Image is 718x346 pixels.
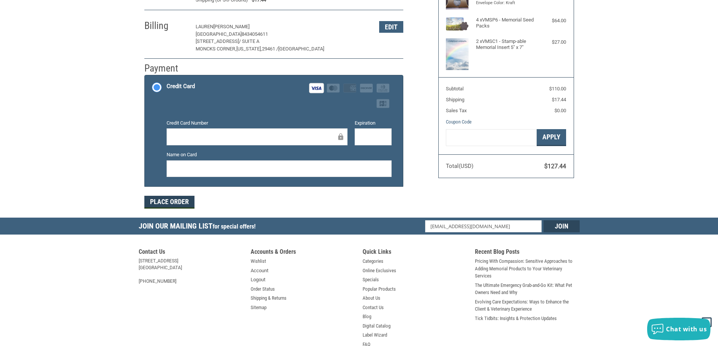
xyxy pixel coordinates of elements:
a: Order Status [251,285,275,293]
a: Account [251,267,268,274]
a: Contact Us [363,304,384,311]
span: Moncks Corner, [196,46,236,52]
label: Name on Card [167,151,392,159]
a: Pricing With Compassion: Sensitive Approaches to Adding Memorial Products to Your Veterinary Serv... [475,258,580,280]
span: [PERSON_NAME] [213,24,250,29]
address: [STREET_ADDRESS] [GEOGRAPHIC_DATA] [PHONE_NUMBER] [139,258,243,285]
h5: Contact Us [139,248,243,258]
div: Credit Card [167,80,195,93]
a: Specials [363,276,379,284]
h4: 2 x VMSC1 - Stamp-able Memorial Insert 5" x 7" [476,38,534,51]
button: Edit [379,21,403,33]
a: Popular Products [363,285,396,293]
h5: Accounts & Orders [251,248,355,258]
span: 29461 / [262,46,278,52]
span: Total (USD) [446,163,473,169]
span: Shipping [446,97,464,102]
a: Tick Tidbits: Insights & Protection Updates [475,315,557,322]
h5: Recent Blog Posts [475,248,580,258]
label: Expiration [355,119,392,127]
a: The Ultimate Emergency Grab-and-Go Kit: What Pet Owners Need and Why [475,282,580,296]
h2: Payment [144,62,188,75]
h2: Billing [144,20,188,32]
span: / Suite A [239,38,259,44]
button: Place Order [144,196,194,209]
button: Apply [537,129,566,146]
span: [STREET_ADDRESS] [196,38,239,44]
input: Join [543,220,580,232]
a: About Us [363,294,380,302]
span: [GEOGRAPHIC_DATA] [278,46,324,52]
a: Logout [251,276,265,284]
input: Email [425,220,542,232]
span: [GEOGRAPHIC_DATA] [196,31,242,37]
span: 8434054611 [242,31,268,37]
h5: Quick Links [363,248,467,258]
a: Sitemap [251,304,266,311]
span: [US_STATE], [236,46,262,52]
a: Label Wizard [363,331,387,339]
span: Sales Tax [446,108,467,113]
a: Coupon Code [446,119,472,125]
span: LAUREN [196,24,213,29]
span: Chat with us [666,325,707,333]
a: Digital Catalog [363,322,390,330]
span: for special offers! [213,223,256,230]
span: $110.00 [549,86,566,91]
a: Evolving Care Expectations: Ways to Enhance the Client & Veterinary Experience [475,298,580,313]
div: $64.00 [536,17,566,24]
h4: 4 x VMSP6 - Memorial Seed Packs [476,17,534,29]
label: Credit Card Number [167,119,348,127]
a: Online Exclusives [363,267,396,274]
a: Wishlist [251,258,266,265]
a: Categories [363,258,383,265]
a: Shipping & Returns [251,294,286,302]
a: Blog [363,313,371,320]
span: $127.44 [544,163,566,170]
span: Subtotal [446,86,464,91]
button: Chat with us [647,318,710,340]
div: $27.00 [536,38,566,46]
span: $17.44 [552,97,566,102]
span: $0.00 [554,108,566,113]
input: Gift Certificate or Coupon Code [446,129,537,146]
h5: Join Our Mailing List [139,218,259,237]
